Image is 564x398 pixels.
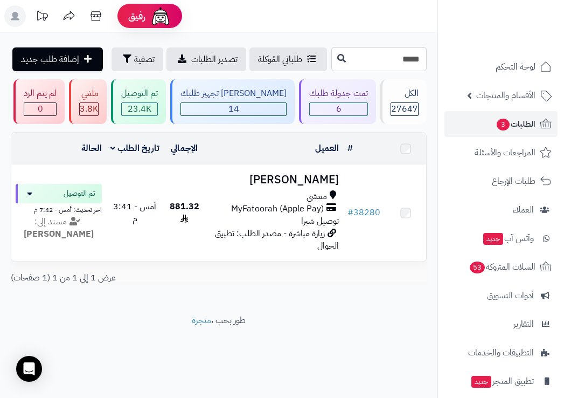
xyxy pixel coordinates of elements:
[391,103,418,115] span: 27647
[309,87,368,100] div: تمت جدولة طلبك
[80,103,98,115] div: 3835
[475,145,535,160] span: المراجعات والأسئلة
[180,87,287,100] div: [PERSON_NAME] تجهيز طلبك
[470,262,485,273] span: 53
[470,374,534,389] span: تطبيق المتجر
[301,215,339,228] span: توصيل شبرا
[215,227,339,252] span: زيارة مباشرة - مصدر الطلب: تطبيق الجوال
[24,228,94,241] strong: [PERSON_NAME]
[3,272,435,284] div: عرض 1 إلى 1 من 1 (1 صفحات)
[121,87,158,100] div: تم التوصيل
[444,140,558,166] a: المراجعات والأسئلة
[497,119,510,131] span: 3
[80,103,98,115] span: 3.8K
[482,231,534,246] span: وآتس آب
[310,103,367,115] span: 6
[471,376,491,388] span: جديد
[444,225,558,251] a: وآتس آبجديد
[231,203,324,215] span: MyFatoorah (Apple Pay)
[496,116,535,132] span: الطلبات
[112,47,163,71] button: تصفية
[444,54,558,80] a: لوحة التحكم
[109,79,168,124] a: تم التوصيل 23.4K
[444,197,558,223] a: العملاء
[444,168,558,194] a: طلبات الإرجاع
[166,47,246,71] a: تصدير الطلبات
[249,47,327,71] a: طلباتي المُوكلة
[347,206,380,219] a: #38280
[128,10,145,23] span: رفيق
[347,206,353,219] span: #
[168,79,297,124] a: [PERSON_NAME] تجهيز طلبك 14
[171,142,198,155] a: الإجمالي
[67,79,109,124] a: ملغي 3.8K
[113,200,156,225] span: أمس - 3:41 م
[210,174,339,186] h3: [PERSON_NAME]
[79,87,99,100] div: ملغي
[81,142,102,155] a: الحالة
[64,188,95,199] span: تم التوصيل
[297,79,378,124] a: تمت جدولة طلبك 6
[391,87,419,100] div: الكل
[122,103,157,115] div: 23404
[476,88,535,103] span: الأقسام والمنتجات
[16,356,42,382] div: Open Intercom Messenger
[16,203,102,215] div: اخر تحديث: أمس - 7:42 م
[347,142,353,155] a: #
[468,345,534,360] span: التطبيقات والخدمات
[110,142,159,155] a: تاريخ الطلب
[181,103,286,115] span: 14
[150,5,171,27] img: ai-face.png
[24,87,57,100] div: لم يتم الرد
[444,254,558,280] a: السلات المتروكة53
[21,53,79,66] span: إضافة طلب جديد
[492,174,535,189] span: طلبات الإرجاع
[122,103,157,115] span: 23.4K
[134,53,155,66] span: تصفية
[496,59,535,74] span: لوحة التحكم
[513,317,534,332] span: التقارير
[12,47,103,71] a: إضافة طلب جديد
[192,314,211,327] a: متجرة
[29,5,55,30] a: تحديثات المنصة
[444,311,558,337] a: التقارير
[469,259,535,275] span: السلات المتروكة
[444,368,558,394] a: تطبيق المتجرجديد
[315,142,339,155] a: العميل
[513,202,534,217] span: العملاء
[170,200,199,225] span: 881.32
[191,53,238,66] span: تصدير الطلبات
[8,216,110,241] div: مسند إلى:
[24,103,56,115] span: 0
[378,79,429,124] a: الكل27647
[444,111,558,137] a: الطلبات3
[307,190,327,203] span: معشي
[258,53,302,66] span: طلباتي المُوكلة
[11,79,67,124] a: لم يتم الرد 0
[444,283,558,308] a: أدوات التسويق
[487,288,534,303] span: أدوات التسويق
[483,233,503,245] span: جديد
[444,340,558,366] a: التطبيقات والخدمات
